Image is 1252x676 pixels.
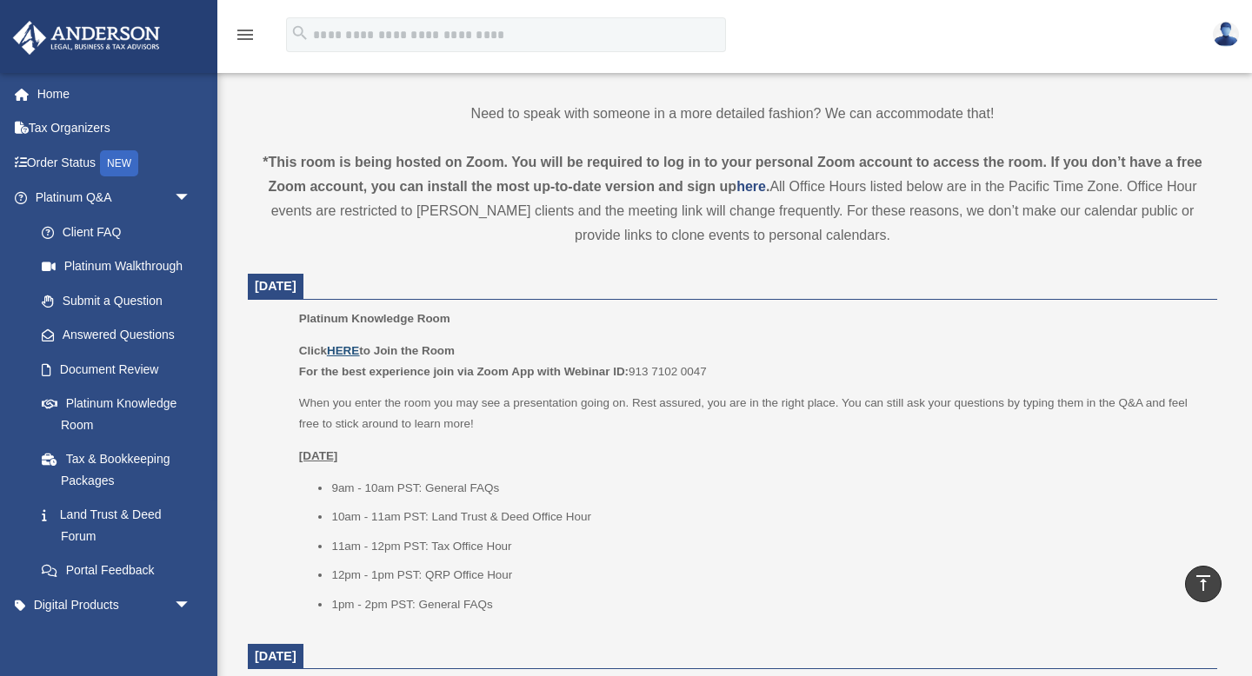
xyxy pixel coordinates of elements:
[331,507,1205,527] li: 10am - 11am PST: Land Trust & Deed Office Hour
[248,102,1217,126] p: Need to speak with someone in a more detailed fashion? We can accommodate that!
[1185,566,1222,602] a: vertical_align_top
[263,155,1202,194] strong: *This room is being hosted on Zoom. You will be required to log in to your personal Zoom account ...
[24,215,217,249] a: Client FAQ
[8,21,165,55] img: Anderson Advisors Platinum Portal
[235,24,256,45] i: menu
[255,279,296,293] span: [DATE]
[12,111,217,146] a: Tax Organizers
[331,536,1205,557] li: 11am - 12pm PST: Tax Office Hour
[24,498,217,553] a: Land Trust & Deed Forum
[327,344,359,357] a: HERE
[12,587,217,622] a: Digital Productsarrow_drop_down
[12,76,217,111] a: Home
[1193,573,1214,593] i: vertical_align_top
[235,30,256,45] a: menu
[24,249,217,284] a: Platinum Walkthrough
[255,649,296,663] span: [DATE]
[24,352,217,387] a: Document Review
[299,312,450,325] span: Platinum Knowledge Room
[24,387,209,442] a: Platinum Knowledge Room
[24,318,217,353] a: Answered Questions
[1213,22,1239,47] img: User Pic
[331,478,1205,499] li: 9am - 10am PST: General FAQs
[290,23,310,43] i: search
[100,150,138,176] div: NEW
[174,587,209,623] span: arrow_drop_down
[24,442,217,498] a: Tax & Bookkeeping Packages
[24,553,217,588] a: Portal Feedback
[331,565,1205,586] li: 12pm - 1pm PST: QRP Office Hour
[766,179,769,194] strong: .
[331,594,1205,615] li: 1pm - 2pm PST: General FAQs
[24,283,217,318] a: Submit a Question
[248,150,1217,248] div: All Office Hours listed below are in the Pacific Time Zone. Office Hour events are restricted to ...
[736,179,766,194] a: here
[299,449,338,462] u: [DATE]
[299,365,629,378] b: For the best experience join via Zoom App with Webinar ID:
[299,344,455,357] b: Click to Join the Room
[299,341,1205,381] p: 913 7102 0047
[174,181,209,216] span: arrow_drop_down
[12,181,217,215] a: Platinum Q&Aarrow_drop_down
[299,393,1205,434] p: When you enter the room you may see a presentation going on. Rest assured, you are in the right p...
[12,145,217,181] a: Order StatusNEW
